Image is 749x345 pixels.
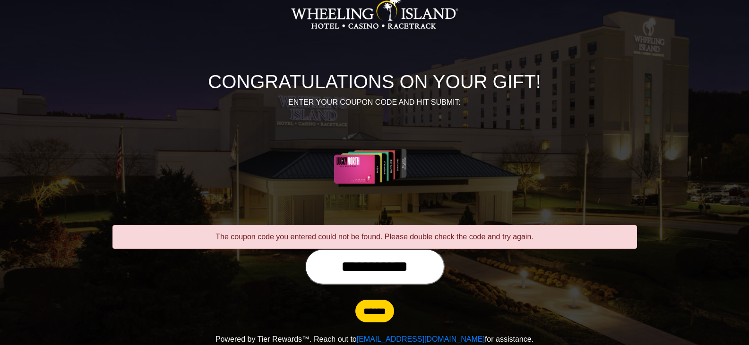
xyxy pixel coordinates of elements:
[112,225,637,249] div: The coupon code you entered could not be found. Please double check the code and try again.
[311,119,438,214] img: Center Image
[112,97,637,108] p: ENTER YOUR COUPON CODE AND HIT SUBMIT:
[357,335,485,343] a: [EMAIL_ADDRESS][DOMAIN_NAME]
[215,335,534,343] span: Powered by Tier Rewards™. Reach out to for assistance.
[112,70,637,93] h1: CONGRATULATIONS ON YOUR GIFT!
